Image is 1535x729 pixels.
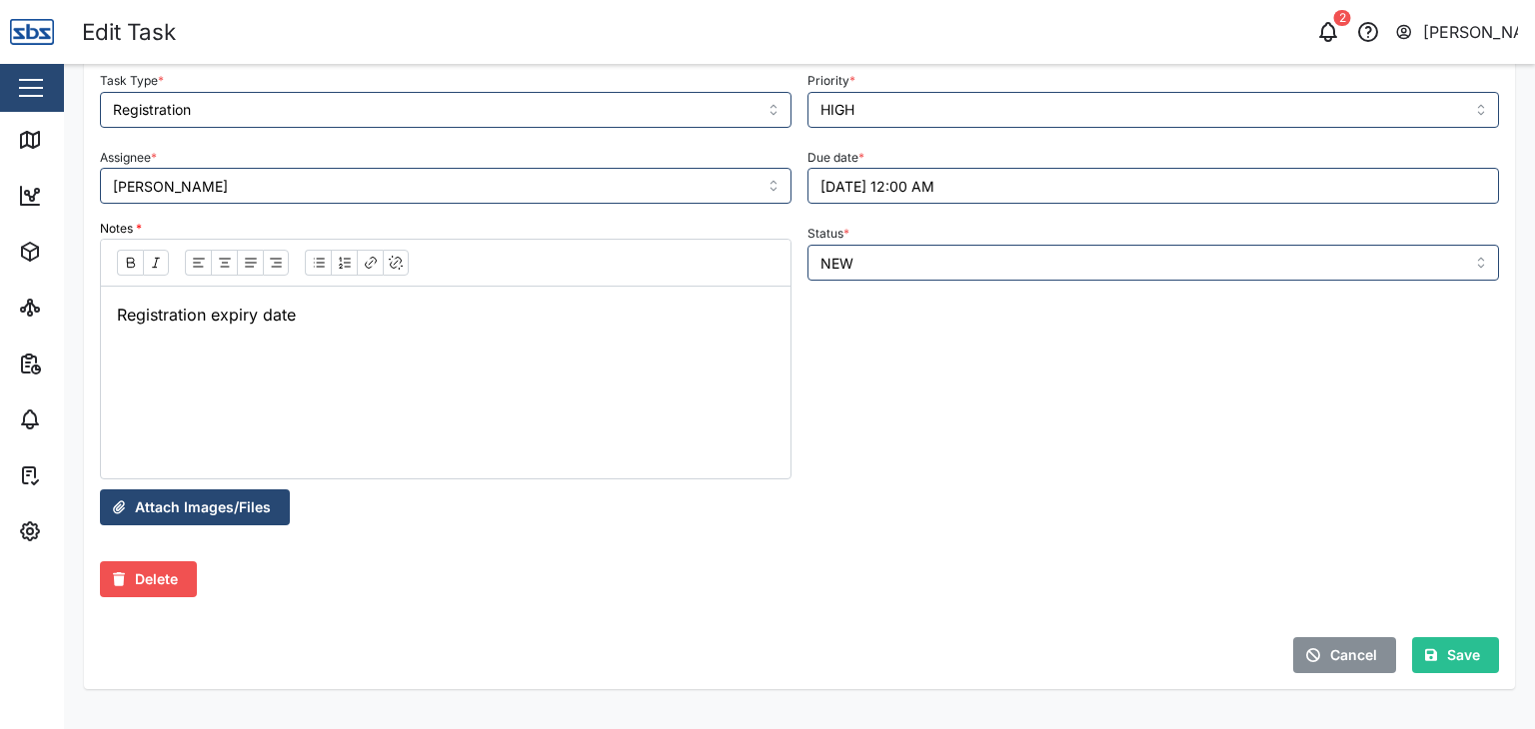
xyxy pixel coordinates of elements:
[52,297,100,319] div: Sites
[52,185,142,207] div: Dashboard
[1447,638,1480,672] span: Save
[10,10,54,54] img: Main Logo
[807,168,1499,204] button: 28/09/2026 12:00 AM
[383,250,409,276] button: Remove link
[807,74,855,88] label: Priority
[52,241,114,263] div: Assets
[52,520,123,542] div: Settings
[52,353,120,374] div: Reports
[1293,637,1396,673] button: Cancel
[100,74,164,88] label: Task Type
[100,489,290,525] button: Attach Images/Files
[1330,638,1377,672] span: Cancel
[52,408,114,430] div: Alarms
[1394,18,1519,46] button: [PERSON_NAME]
[237,250,263,276] button: Align text: justify
[135,490,271,524] span: Attach Images/Files
[357,250,383,276] button: Link
[100,220,791,239] div: Notes
[1412,637,1499,673] button: Save
[211,250,237,276] button: Align text: center
[1334,10,1351,26] div: 2
[807,227,849,241] label: Status
[185,250,211,276] button: Align text: left
[52,129,97,151] div: Map
[100,151,157,165] label: Assignee
[305,250,331,276] button: Bullet list
[117,250,143,276] button: Bold
[143,250,169,276] button: Italic
[100,561,197,597] button: Delete
[117,303,774,328] p: Registration expiry date
[82,15,176,50] div: Edit Task
[100,168,791,204] input: Choose an assignee
[807,151,864,165] label: Due date
[1423,20,1519,45] div: [PERSON_NAME]
[263,250,289,276] button: Align text: right
[331,250,357,276] button: Ordered list
[135,562,178,596] span: Delete
[52,464,107,486] div: Tasks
